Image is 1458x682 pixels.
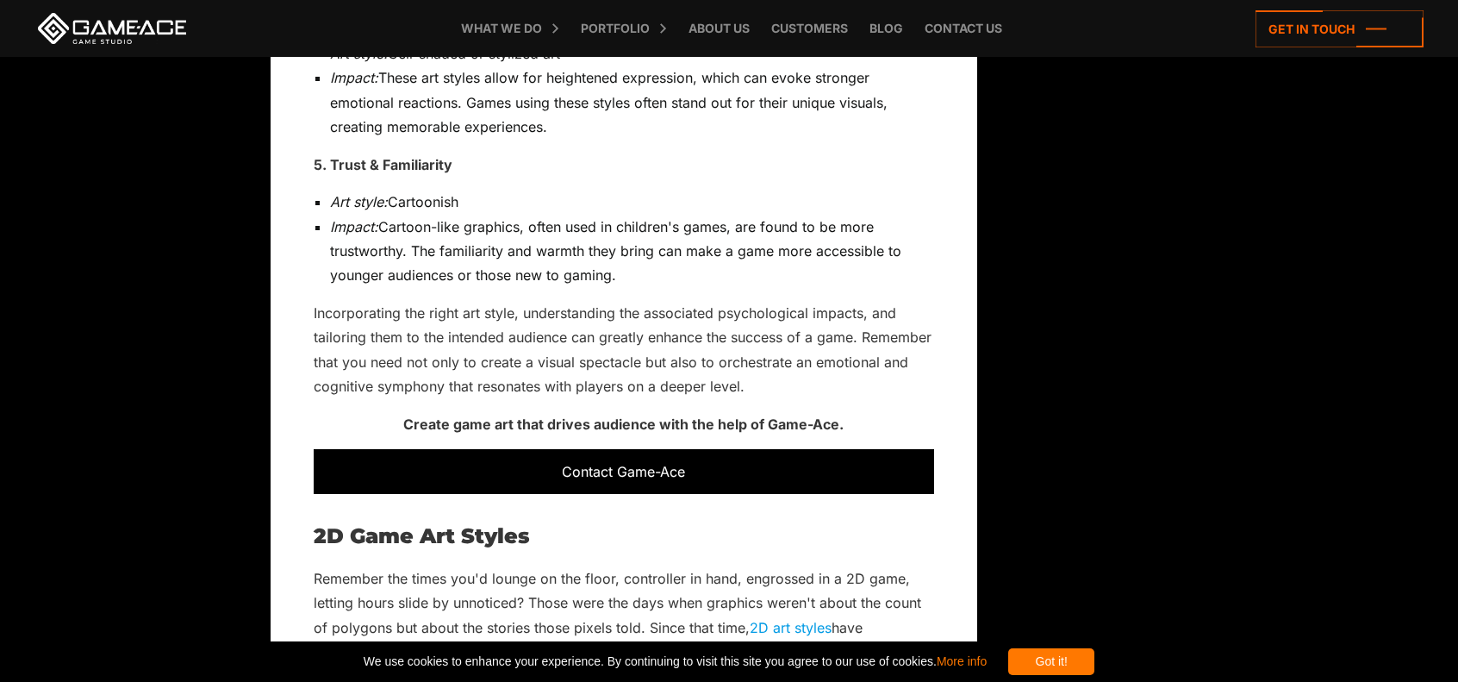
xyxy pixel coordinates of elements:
em: Art style: [330,193,388,210]
strong: Create game art that drives audience with the help of Game-Ace. [403,416,844,433]
li: Cartoon-like graphics, often used in children's games, are found to be more trustworthy. The fami... [330,215,934,288]
p: Incorporating the right art style, understanding the associated psychological impacts, and tailor... [314,301,934,399]
li: These art styles allow for heightened expression, which can evoke stronger emotional reactions. G... [330,66,934,139]
div: Got it! [1008,648,1094,675]
a: 2D art styles [750,619,832,636]
a: More info [937,654,987,668]
span: We use cookies to enhance your experience. By continuing to visit this site you agree to our use ... [364,648,987,675]
strong: 5. Trust & Familiarity [314,156,452,173]
a: Get in touch [1255,10,1424,47]
h2: 2D Game Art Styles [314,525,934,547]
em: Art style: [330,45,388,62]
p: Remember the times you'd lounge on the floor, controller in hand, engrossed in a 2D game, letting... [314,566,934,665]
em: Impact: [330,69,378,86]
li: Cartoonish [330,190,934,214]
a: Contact Game-Ace [314,449,934,494]
em: Impact: [330,218,378,235]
